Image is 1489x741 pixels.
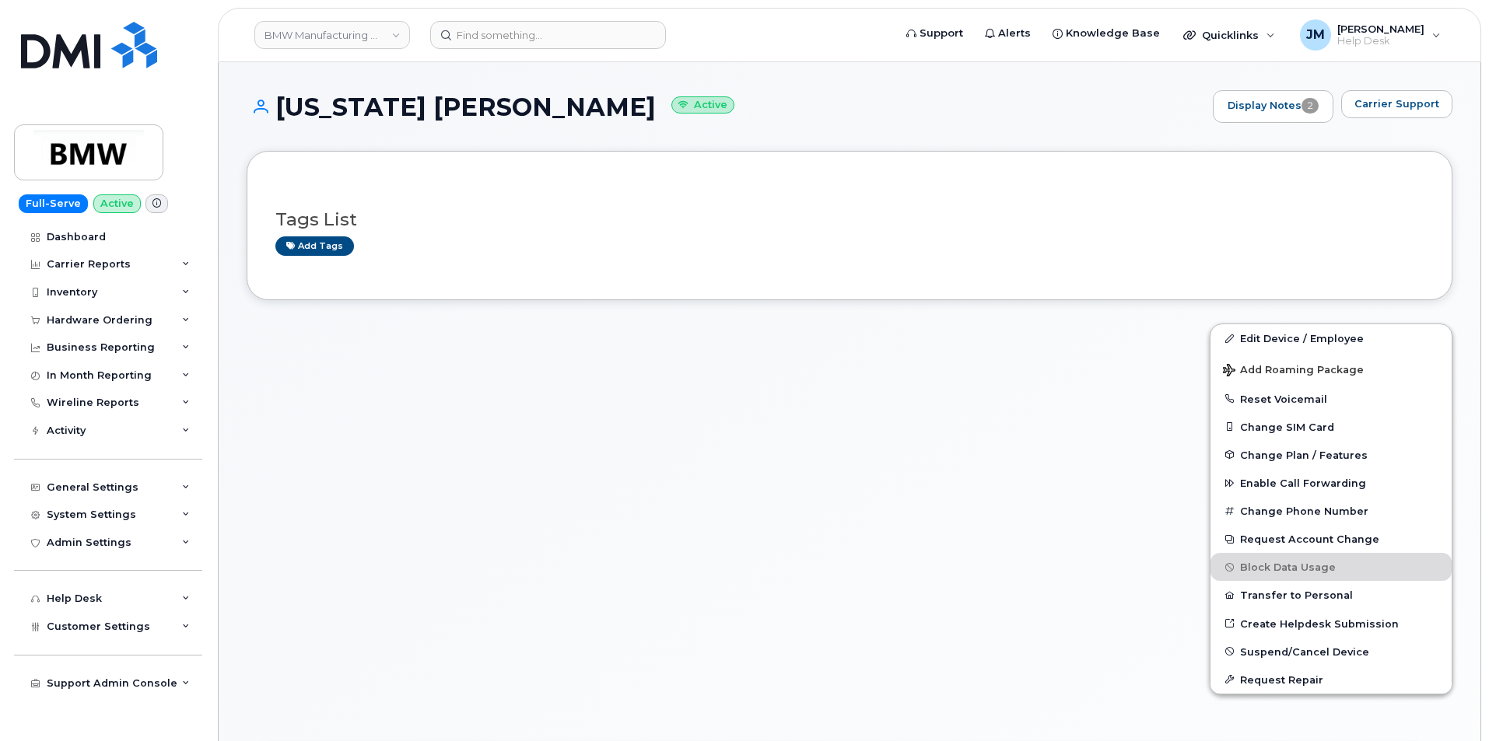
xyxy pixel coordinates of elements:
[1421,673,1477,729] iframe: Messenger Launcher
[275,210,1424,229] h3: Tags List
[1240,449,1368,460] span: Change Plan / Features
[1210,581,1452,609] button: Transfer to Personal
[275,236,354,256] a: Add tags
[1210,324,1452,352] a: Edit Device / Employee
[1341,90,1452,118] button: Carrier Support
[671,96,734,114] small: Active
[1210,666,1452,694] button: Request Repair
[1210,469,1452,497] button: Enable Call Forwarding
[1240,645,1369,657] span: Suspend/Cancel Device
[1302,98,1319,114] span: 2
[1210,497,1452,525] button: Change Phone Number
[1213,90,1333,123] a: Display Notes2
[1210,385,1452,413] button: Reset Voicemail
[1210,525,1452,553] button: Request Account Change
[1210,413,1452,441] button: Change SIM Card
[1210,553,1452,581] button: Block Data Usage
[1210,610,1452,638] a: Create Helpdesk Submission
[1210,353,1452,385] button: Add Roaming Package
[1210,638,1452,666] button: Suspend/Cancel Device
[247,93,1205,121] h1: [US_STATE] [PERSON_NAME]
[1223,364,1364,379] span: Add Roaming Package
[1354,96,1439,111] span: Carrier Support
[1210,441,1452,469] button: Change Plan / Features
[1240,477,1366,489] span: Enable Call Forwarding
